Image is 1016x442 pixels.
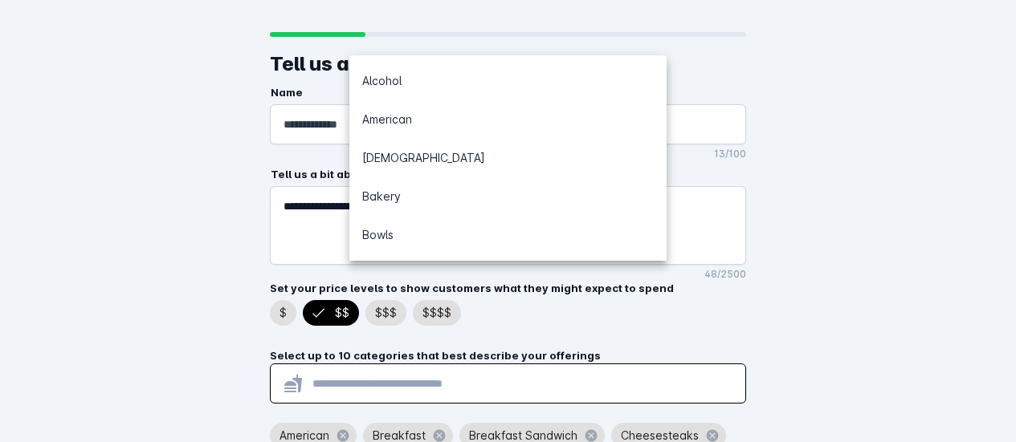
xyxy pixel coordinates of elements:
span: h [386,74,392,87]
div: American [362,110,412,129]
mat-label: Name [271,86,303,99]
span: $$ [335,303,349,322]
span: $$$ [375,303,397,322]
div: [DEMOGRAPHIC_DATA] [362,148,485,168]
div: Bowls [362,225,394,245]
mat-chip-listbox: Enter price ranges [270,297,746,329]
div: Set your price levels to show customers what they might expect to spend [270,281,746,297]
span: $$$$ [422,303,451,322]
mat-label: Tell us a bit about your business [271,168,451,180]
mat-hint: 48/2500 [704,265,746,281]
div: Select up to 10 categories that best describe your offerings [270,348,746,364]
mat-hint: 13/100 [714,144,746,160]
div: Alco ol [362,71,402,91]
div: Tell us about your business [270,50,746,79]
div: Bakery [362,187,401,206]
span: $ [280,303,287,322]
